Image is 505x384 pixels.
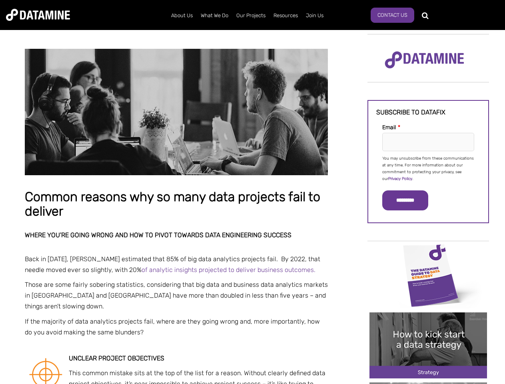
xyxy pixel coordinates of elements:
a: of analytic insights projected to deliver business outcomes. [142,266,315,274]
img: 20241212 How to kick start a data strategy-2 [369,312,487,378]
p: Those are some fairly sobering statistics, considering that big data and business data analytics ... [25,279,328,312]
a: About Us [167,5,197,26]
p: You may unsubscribe from these communications at any time. For more information about our commitm... [382,155,474,182]
a: Contact Us [371,8,414,23]
h1: Common reasons why so many data projects fail to deliver [25,190,328,218]
img: Datamine [6,9,70,21]
strong: Unclear project objectives [69,354,164,362]
h3: Subscribe to datafix [376,109,480,116]
h2: Where you’re going wrong and how to pivot towards data engineering success [25,232,328,239]
a: Join Us [302,5,327,26]
img: Data Strategy Cover thumbnail [369,242,487,308]
img: Common reasons why so many data projects fail to deliver [25,49,328,175]
p: Back in [DATE], [PERSON_NAME] estimated that 85% of big data analytics projects fail. By 2022, th... [25,254,328,275]
a: What We Do [197,5,232,26]
a: Our Projects [232,5,269,26]
span: Email [382,124,396,131]
a: Privacy Policy [388,176,412,181]
img: Datamine Logo No Strapline - Purple [379,46,469,74]
a: Resources [269,5,302,26]
p: If the majority of data analytics projects fail, where are they going wrong and, more importantly... [25,316,328,338]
